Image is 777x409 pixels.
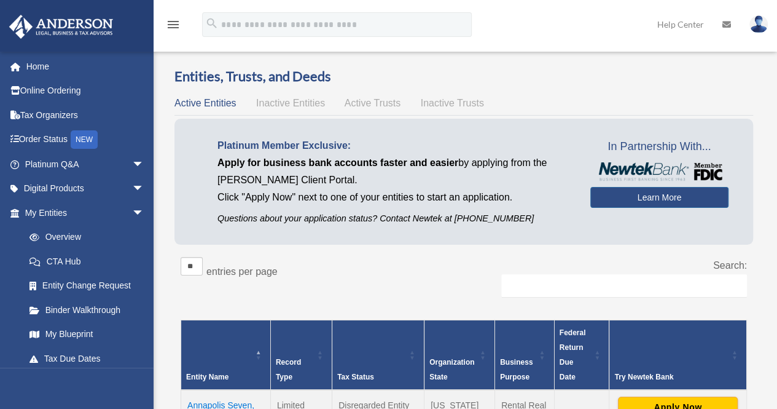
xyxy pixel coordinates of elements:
[205,17,219,30] i: search
[166,22,181,32] a: menu
[217,189,572,206] p: Click "Apply Now" next to one of your entities to start an application.
[174,98,236,108] span: Active Entities
[424,320,495,390] th: Organization State: Activate to sort
[9,103,163,127] a: Tax Organizers
[174,67,753,86] h3: Entities, Trusts, and Deeds
[217,157,458,168] span: Apply for business bank accounts faster and easier
[332,320,424,390] th: Tax Status: Activate to sort
[421,98,484,108] span: Inactive Trusts
[166,17,181,32] i: menu
[713,260,747,271] label: Search:
[217,211,572,226] p: Questions about your application status? Contact Newtek at [PHONE_NUMBER]
[276,358,301,381] span: Record Type
[17,225,150,250] a: Overview
[9,177,163,201] a: Digital Productsarrow_drop_down
[596,162,722,181] img: NewtekBankLogoSM.png
[609,320,747,390] th: Try Newtek Bank : Activate to sort
[554,320,609,390] th: Federal Return Due Date: Activate to sort
[9,152,163,177] a: Platinum Q&Aarrow_drop_down
[186,373,228,381] span: Entity Name
[17,274,157,298] a: Entity Change Request
[749,15,768,33] img: User Pic
[345,98,401,108] span: Active Trusts
[429,358,474,381] span: Organization State
[206,266,278,277] label: entries per page
[270,320,332,390] th: Record Type: Activate to sort
[9,201,157,225] a: My Entitiesarrow_drop_down
[132,201,157,226] span: arrow_drop_down
[17,322,157,347] a: My Blueprint
[9,127,163,153] a: Order StatusNEW
[181,320,271,390] th: Entity Name: Activate to invert sorting
[9,54,163,79] a: Home
[614,370,728,384] div: Try Newtek Bank
[590,187,728,208] a: Learn More
[132,177,157,202] span: arrow_drop_down
[17,346,157,371] a: Tax Due Dates
[494,320,554,390] th: Business Purpose: Activate to sort
[217,154,572,189] p: by applying from the [PERSON_NAME] Client Portal.
[17,298,157,322] a: Binder Walkthrough
[337,373,374,381] span: Tax Status
[590,137,728,157] span: In Partnership With...
[560,328,586,381] span: Federal Return Due Date
[9,79,163,103] a: Online Ordering
[6,15,117,39] img: Anderson Advisors Platinum Portal
[132,152,157,177] span: arrow_drop_down
[217,137,572,154] p: Platinum Member Exclusive:
[256,98,325,108] span: Inactive Entities
[17,249,157,274] a: CTA Hub
[71,130,98,149] div: NEW
[500,358,533,381] span: Business Purpose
